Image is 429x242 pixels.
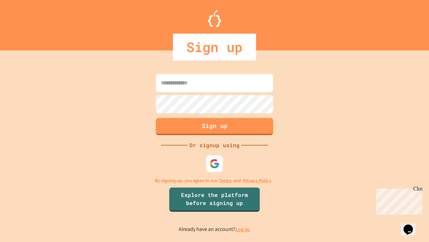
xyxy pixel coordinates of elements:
[235,226,251,233] a: Log in.
[179,225,251,234] p: Already have an account?
[3,3,46,43] div: Chat with us now!Close
[173,34,256,61] div: Sign up
[243,177,271,184] a: Privacy Policy
[155,177,274,184] p: By signing up, you agree to our and .
[219,177,232,184] a: Terms
[169,188,260,212] a: Explore the platform before signing up
[209,159,220,169] img: google-icon.svg
[373,186,422,214] iframe: chat widget
[156,118,273,135] button: Sign up
[208,10,221,27] img: Logo.svg
[401,215,422,235] iframe: chat widget
[188,141,241,149] div: Or signup using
